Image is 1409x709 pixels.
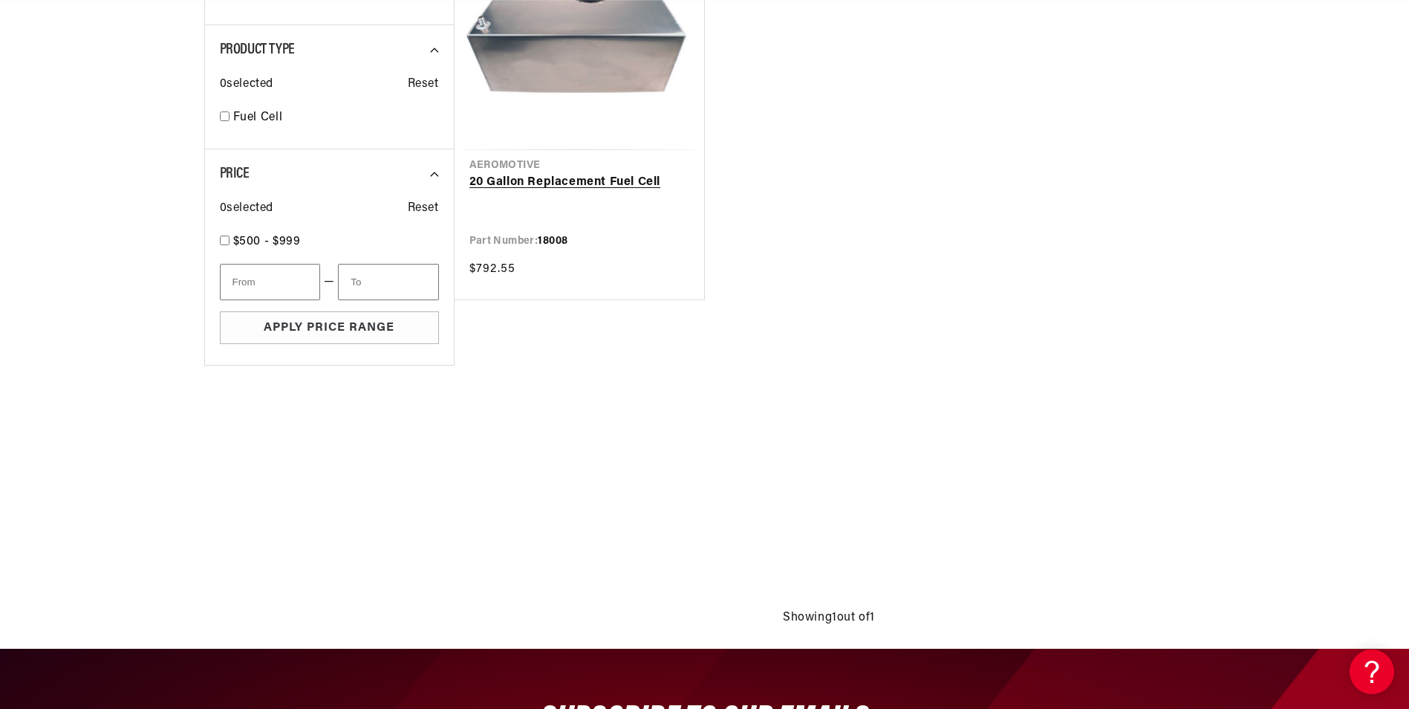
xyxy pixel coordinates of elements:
a: 20 Gallon Replacement Fuel Cell [469,173,689,192]
span: 0 selected [220,75,273,94]
span: $500 - $999 [233,236,301,247]
a: Fuel Cell [233,109,439,128]
span: Product Type [220,42,295,57]
input: From [220,264,320,300]
span: Showing 1 out of 1 [783,609,875,628]
span: Reset [408,75,439,94]
span: Reset [408,199,439,218]
input: To [338,264,438,300]
span: 0 selected [220,199,273,218]
span: — [324,273,335,292]
span: Price [220,166,250,181]
button: Apply Price Range [220,311,439,345]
